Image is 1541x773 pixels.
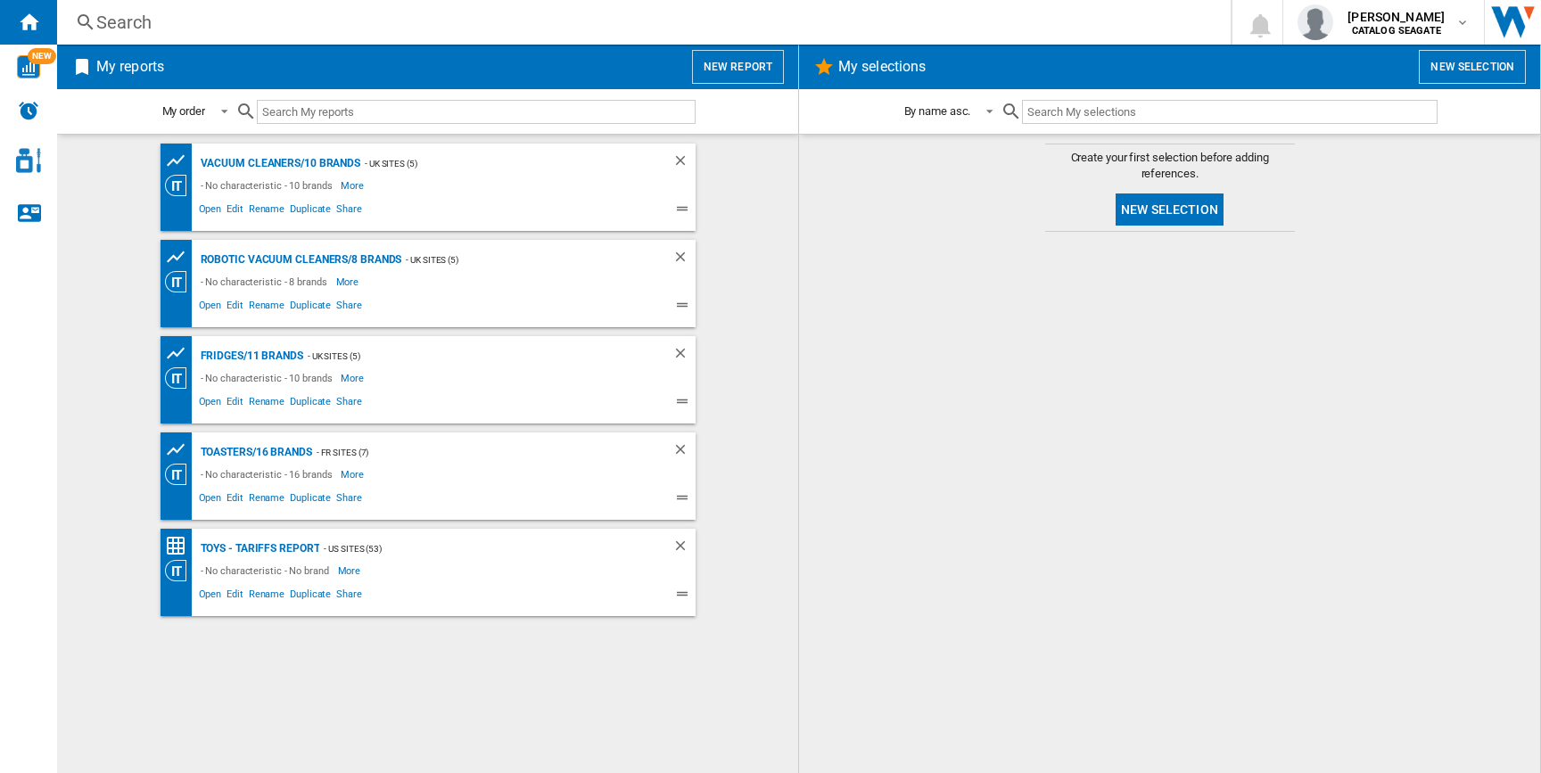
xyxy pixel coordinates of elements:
[303,345,637,367] div: - UK Sites (5)
[336,271,362,292] span: More
[196,175,342,196] div: - No characteristic - 10 brands
[96,10,1184,35] div: Search
[334,393,365,415] span: Share
[692,50,784,84] button: New report
[165,560,196,581] div: Category View
[196,367,342,389] div: - No characteristic - 10 brands
[319,538,636,560] div: - US sites (53)
[246,489,287,511] span: Rename
[196,201,225,222] span: Open
[672,249,696,271] div: Delete
[196,489,225,511] span: Open
[672,345,696,367] div: Delete
[257,100,696,124] input: Search My reports
[165,439,196,461] div: Prices and No. offers by brand graph
[334,489,365,511] span: Share
[334,297,365,318] span: Share
[246,297,287,318] span: Rename
[196,586,225,607] span: Open
[165,535,196,557] div: Price Matrix
[196,464,342,485] div: - No characteristic - 16 brands
[287,393,334,415] span: Duplicate
[196,345,303,367] div: Fridges/11 brands
[287,586,334,607] span: Duplicate
[1298,4,1333,40] img: profile.jpg
[246,201,287,222] span: Rename
[224,489,246,511] span: Edit
[165,342,196,365] div: Prices and No. offers by retailer graph
[401,249,636,271] div: - UK Sites (5)
[196,271,336,292] div: - No characteristic - 8 brands
[1419,50,1526,84] button: New selection
[246,586,287,607] span: Rename
[196,441,312,464] div: Toasters/16 brands
[1045,150,1295,182] span: Create your first selection before adding references.
[17,55,40,78] img: wise-card.svg
[224,297,246,318] span: Edit
[672,441,696,464] div: Delete
[165,246,196,268] div: Prices and No. offers by brand graph
[165,175,196,196] div: Category View
[334,586,365,607] span: Share
[1116,193,1224,226] button: New selection
[224,393,246,415] span: Edit
[165,150,196,172] div: Prices and No. offers by brand graph
[1352,25,1441,37] b: CATALOG SEAGATE
[1347,8,1445,26] span: [PERSON_NAME]
[672,538,696,560] div: Delete
[165,271,196,292] div: Category View
[28,48,56,64] span: NEW
[93,50,168,84] h2: My reports
[18,100,39,121] img: alerts-logo.svg
[672,152,696,175] div: Delete
[224,586,246,607] span: Edit
[196,297,225,318] span: Open
[341,464,367,485] span: More
[196,249,402,271] div: Robotic vacuum cleaners/8 brands
[287,489,334,511] span: Duplicate
[312,441,637,464] div: - FR Sites (7)
[162,104,205,118] div: My order
[287,297,334,318] span: Duplicate
[904,104,971,118] div: By name asc.
[341,367,367,389] span: More
[165,464,196,485] div: Category View
[360,152,636,175] div: - UK Sites (5)
[196,393,225,415] span: Open
[1022,100,1437,124] input: Search My selections
[338,560,364,581] span: More
[835,50,929,84] h2: My selections
[334,201,365,222] span: Share
[224,201,246,222] span: Edit
[196,538,320,560] div: Toys - Tariffs report
[196,152,361,175] div: Vacuum cleaners/10 brands
[16,148,41,173] img: cosmetic-logo.svg
[165,367,196,389] div: Category View
[196,560,338,581] div: - No characteristic - No brand
[246,393,287,415] span: Rename
[287,201,334,222] span: Duplicate
[341,175,367,196] span: More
